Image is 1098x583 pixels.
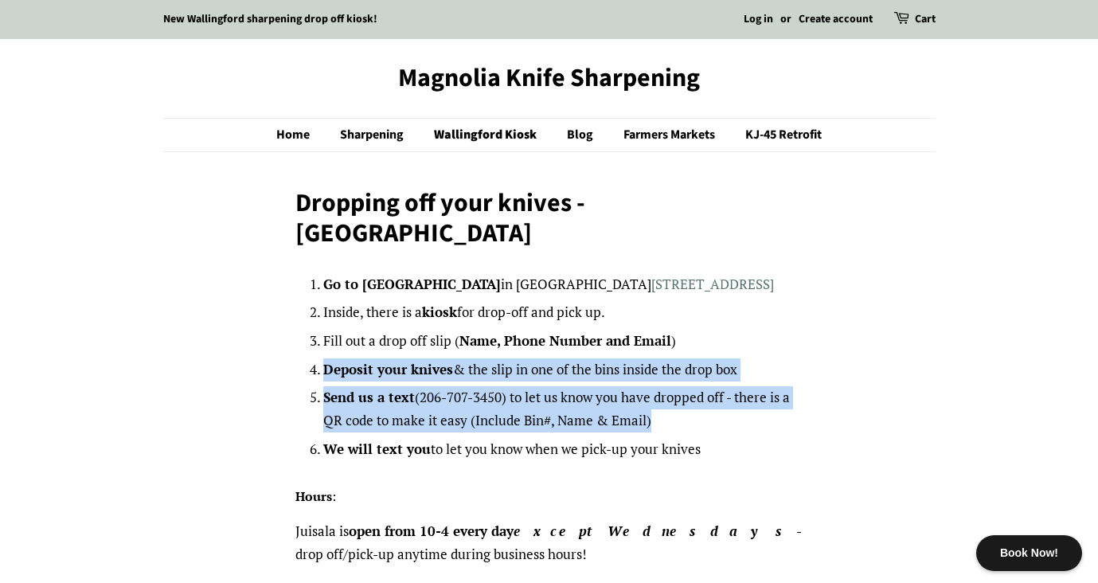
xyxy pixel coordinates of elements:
li: to let you know when we pick-up your knives [323,438,803,461]
li: or [780,10,791,29]
strong: Name, Phone Number and Email [459,331,671,350]
strong: kiosk [422,303,457,321]
a: New Wallingford sharpening drop off kiosk! [163,11,377,27]
span: : [332,487,336,505]
a: Home [276,119,326,151]
strong: Hours [295,487,332,505]
li: Inside, there is a for drop-off and pick up. [323,301,803,324]
strong: open from 10-4 every day [349,522,796,540]
h1: Dropping off your knives - [GEOGRAPHIC_DATA] [295,188,803,249]
em: except Wednesdays [514,522,796,540]
strong: Send us a text [323,388,415,406]
div: Book Now! [976,535,1082,571]
p: Juisala is - drop off/pick-up anytime during business hours! [295,520,803,566]
strong: Deposit your knives [323,360,453,378]
li: (206-707-3450) to let us know you have dropped off - there is a QR code to make it easy (Include ... [323,386,803,432]
a: Blog [555,119,609,151]
a: Log in [744,11,773,27]
li: in [GEOGRAPHIC_DATA] [323,273,803,296]
a: KJ-45 Retrofit [733,119,822,151]
strong: We will text you [323,440,431,458]
li: Fill out a drop off slip ( ) [323,330,803,353]
a: Farmers Markets [612,119,731,151]
a: Create account [799,11,873,27]
a: Magnolia Knife Sharpening [163,63,936,93]
a: Sharpening [328,119,420,151]
li: & the slip in one of the bins inside the drop box [323,358,803,381]
a: [STREET_ADDRESS] [651,275,774,293]
a: Wallingford Kiosk [422,119,553,151]
a: Cart [915,10,936,29]
strong: Go to [GEOGRAPHIC_DATA] [323,275,501,293]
